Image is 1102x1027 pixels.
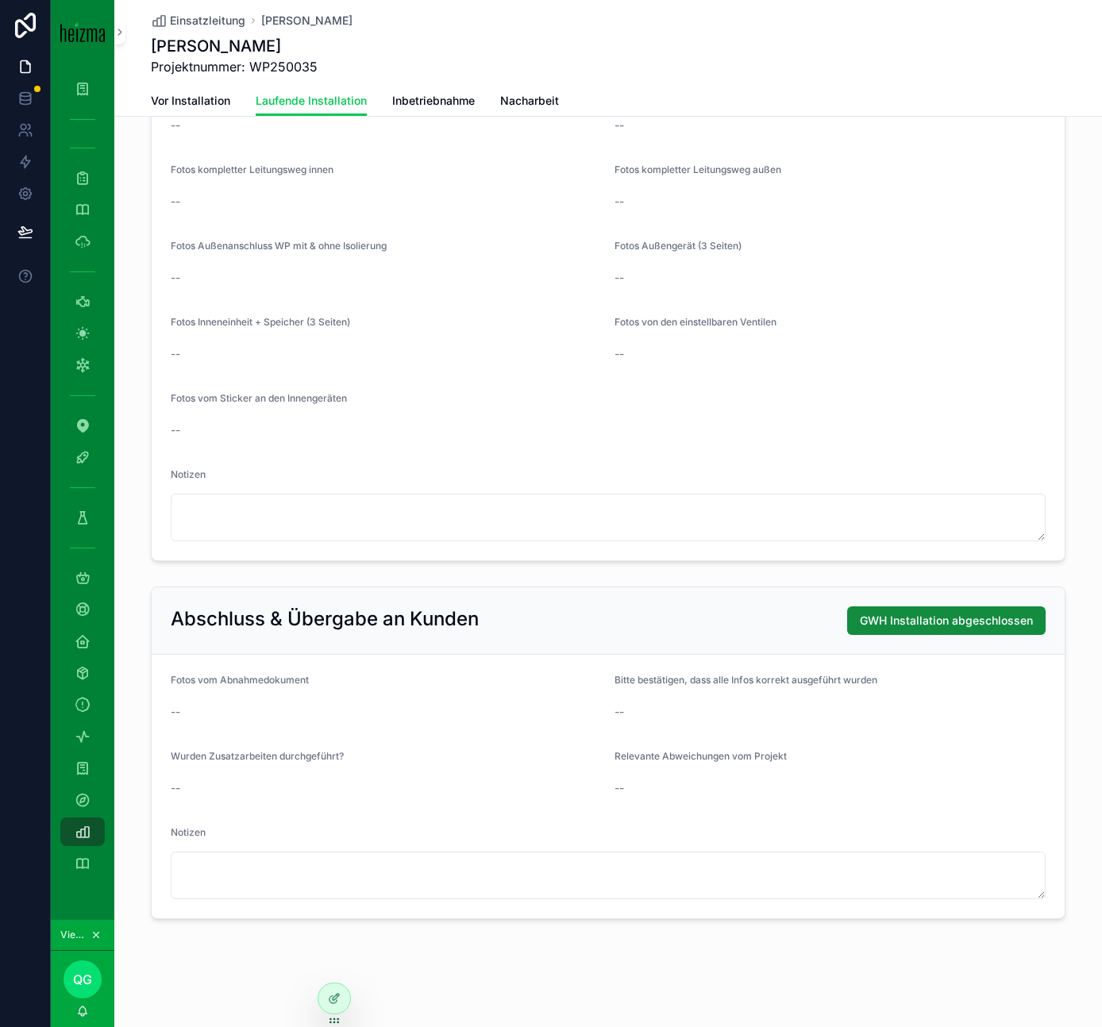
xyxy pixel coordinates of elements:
[51,63,114,898] div: scrollable content
[171,163,333,175] span: Fotos kompletter Leitungsweg innen
[171,606,479,632] h2: Abschluss & Übergabe an Kunden
[392,93,475,109] span: Inbetriebnahme
[615,163,781,175] span: Fotos kompletter Leitungsweg außen
[392,87,475,118] a: Inbetriebnahme
[171,422,180,438] span: --
[615,704,624,720] span: --
[151,57,318,76] span: Projektnummer: WP250035
[256,93,367,109] span: Laufende Installation
[615,117,624,133] span: --
[151,93,230,109] span: Vor Installation
[615,240,742,252] span: Fotos Außengerät (3 Seiten)
[615,674,877,686] span: Bitte bestätigen, dass alle Infos korrekt ausgeführt wurden
[171,316,350,328] span: Fotos Inneneinheit + Speicher (3 Seiten)
[171,270,180,286] span: --
[500,93,559,109] span: Nacharbeit
[500,87,559,118] a: Nacharbeit
[171,826,206,838] span: Notizen
[615,316,776,328] span: Fotos von den einstellbaren Ventilen
[171,346,180,362] span: --
[73,970,92,989] span: QG
[256,87,367,117] a: Laufende Installation
[171,750,344,762] span: Wurden Zusatzarbeiten durchgeführt?
[171,194,180,210] span: --
[171,780,180,796] span: --
[171,674,309,686] span: Fotos vom Abnahmedokument
[151,13,245,29] a: Einsatzleitung
[615,346,624,362] span: --
[171,240,387,252] span: Fotos Außenanschluss WP mit & ohne Isolierung
[60,21,105,42] img: App logo
[171,117,180,133] span: --
[170,13,245,29] span: Einsatzleitung
[171,704,180,720] span: --
[151,35,318,57] h1: [PERSON_NAME]
[171,392,347,404] span: Fotos vom Sticker an den Innengeräten
[171,468,206,480] span: Notizen
[847,606,1046,635] button: GWH Installation abgeschlossen
[615,270,624,286] span: --
[615,750,787,762] span: Relevante Abweichungen vom Projekt
[60,929,87,941] span: Viewing as Qlirim
[615,780,624,796] span: --
[860,613,1033,629] span: GWH Installation abgeschlossen
[261,13,353,29] a: [PERSON_NAME]
[151,87,230,118] a: Vor Installation
[615,194,624,210] span: --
